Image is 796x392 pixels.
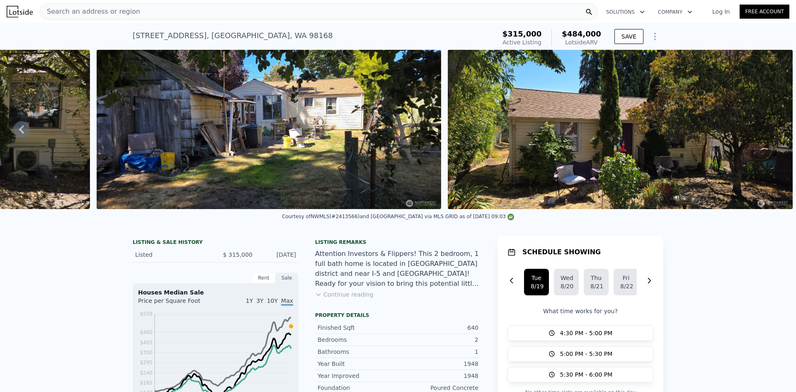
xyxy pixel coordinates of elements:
[502,39,541,46] span: Active Listing
[502,29,542,38] span: $315,000
[267,297,278,304] span: 10Y
[318,336,398,344] div: Bedrooms
[614,269,638,295] button: Fri8/22
[315,239,481,246] div: Listing remarks
[246,297,253,304] span: 1Y
[620,282,632,290] div: 8/22
[562,38,601,46] div: Lotside ARV
[507,367,653,382] button: 5:30 PM - 6:00 PM
[522,247,601,257] h1: SCHEDULE SHOWING
[560,329,613,337] span: 4:30 PM - 5:00 PM
[223,251,252,258] span: $ 315,000
[133,30,333,41] div: [STREET_ADDRESS] , [GEOGRAPHIC_DATA] , WA 98168
[252,273,275,283] div: Rent
[398,360,478,368] div: 1948
[140,340,153,346] tspan: $405
[140,380,153,386] tspan: $185
[138,297,216,310] div: Price per Square Foot
[133,239,298,247] div: LISTING & SALE HISTORY
[318,360,398,368] div: Year Built
[398,384,478,392] div: Poured Concrete
[524,269,549,295] button: Tue8/19
[275,273,298,283] div: Sale
[620,274,632,282] div: Fri
[507,214,514,220] img: NWMLS Logo
[507,346,653,362] button: 5:00 PM - 5:30 PM
[135,251,209,259] div: Listed
[584,269,609,295] button: Thu8/21
[140,360,153,365] tspan: $295
[138,288,293,297] div: Houses Median Sale
[318,348,398,356] div: Bathrooms
[97,50,442,209] img: Sale: 167277076 Parcel: 97202775
[561,282,572,290] div: 8/20
[398,348,478,356] div: 1
[647,28,663,45] button: Show Options
[256,297,263,304] span: 3Y
[507,325,653,341] button: 4:30 PM - 5:00 PM
[651,5,699,19] button: Company
[281,297,293,306] span: Max
[702,7,740,16] a: Log In
[590,282,602,290] div: 8/21
[315,312,481,319] div: Property details
[740,5,789,19] a: Free Account
[599,5,651,19] button: Solutions
[448,50,793,209] img: Sale: 167277076 Parcel: 97202775
[590,274,602,282] div: Thu
[398,324,478,332] div: 640
[318,372,398,380] div: Year Improved
[140,329,153,335] tspan: $460
[560,370,613,379] span: 5:30 PM - 6:00 PM
[140,350,153,355] tspan: $350
[614,29,643,44] button: SAVE
[40,7,140,17] span: Search an address or region
[398,372,478,380] div: 1948
[554,269,579,295] button: Wed8/20
[318,324,398,332] div: Finished Sqft
[140,370,153,376] tspan: $240
[507,307,653,315] p: What time works for you?
[561,274,572,282] div: Wed
[398,336,478,344] div: 2
[7,6,33,17] img: Lotside
[531,274,542,282] div: Tue
[315,290,374,299] button: Continue reading
[560,350,613,358] span: 5:00 PM - 5:30 PM
[140,311,153,317] tspan: $559
[259,251,296,259] div: [DATE]
[562,29,601,38] span: $484,000
[531,282,542,290] div: 8/19
[315,249,481,289] div: Attention Investors & Flippers! This 2 bedroom, 1 full bath home is located in [GEOGRAPHIC_DATA] ...
[318,384,398,392] div: Foundation
[282,214,514,219] div: Courtesy of NWMLS (#2413566) and [GEOGRAPHIC_DATA] via MLS GRID as of [DATE] 09:03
